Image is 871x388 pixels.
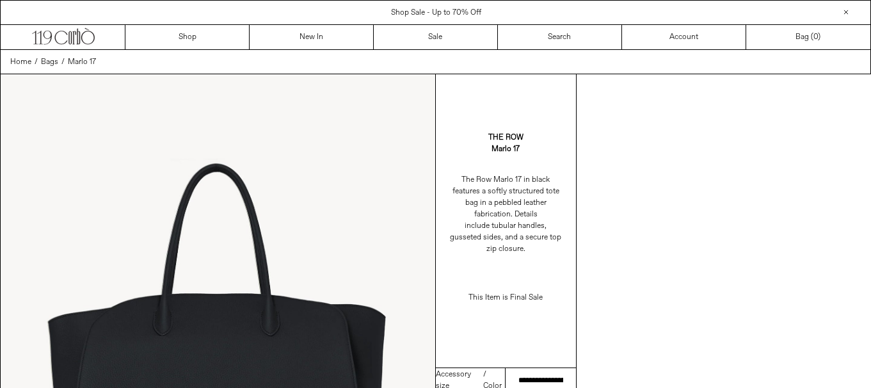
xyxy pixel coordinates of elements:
a: The Row [488,132,523,143]
a: Shop Sale - Up to 70% Off [391,8,481,18]
a: Shop [125,25,250,49]
a: New In [250,25,374,49]
a: Search [498,25,622,49]
div: Marlo 17 [491,143,520,155]
span: ) [813,31,820,43]
span: Bags [41,57,58,67]
span: Marlo 17 [68,57,96,67]
p: The Row Marlo 17 in black features a softly structured tote bag in a pebbled leather fabrication.... [449,168,564,261]
a: Account [622,25,746,49]
p: This Item is Final Sale [449,286,564,310]
a: Bag () [746,25,870,49]
span: Home [10,57,31,67]
a: Sale [374,25,498,49]
a: Marlo 17 [68,56,96,68]
span: / [61,56,65,68]
span: / [35,56,38,68]
a: Home [10,56,31,68]
a: Bags [41,56,58,68]
span: 0 [813,32,818,42]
